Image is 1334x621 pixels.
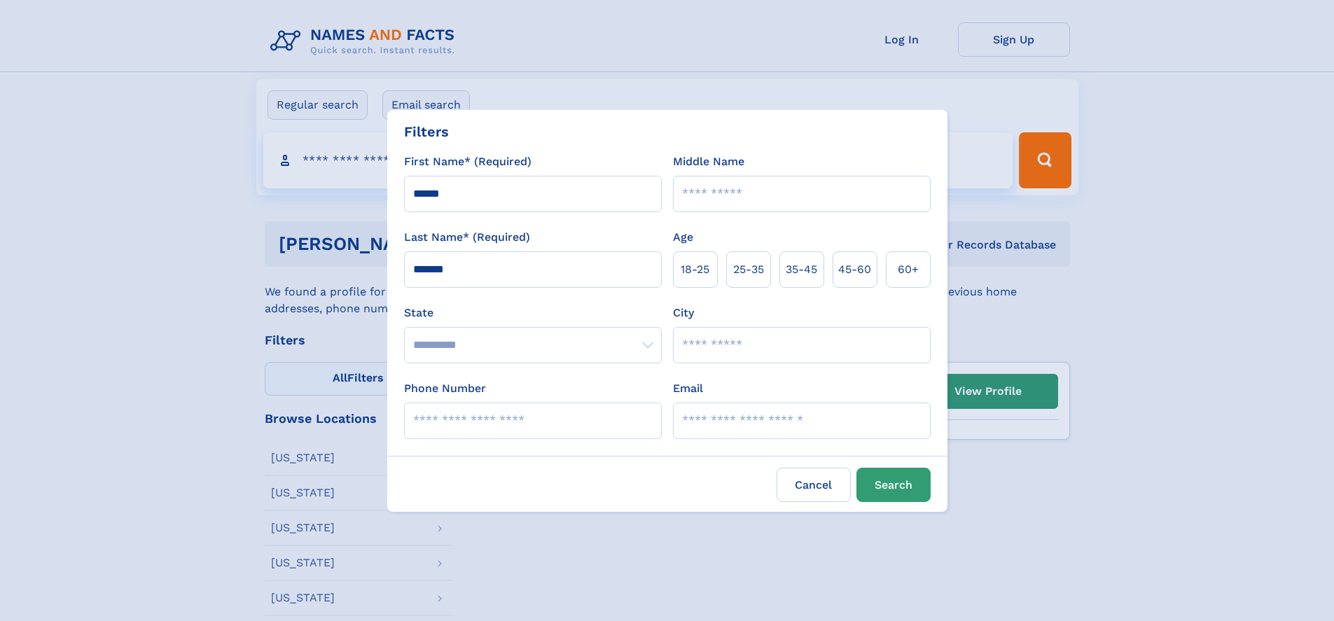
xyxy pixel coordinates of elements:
span: 60+ [898,261,919,278]
label: Phone Number [404,380,486,397]
label: Middle Name [673,153,744,170]
label: Age [673,229,693,246]
span: 45‑60 [838,261,871,278]
label: Last Name* (Required) [404,229,530,246]
span: 35‑45 [786,261,817,278]
div: Filters [404,121,449,142]
label: Email [673,380,703,397]
span: 25‑35 [733,261,764,278]
label: First Name* (Required) [404,153,531,170]
label: Cancel [777,468,851,502]
button: Search [856,468,931,502]
label: City [673,305,694,321]
label: State [404,305,662,321]
span: 18‑25 [681,261,709,278]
